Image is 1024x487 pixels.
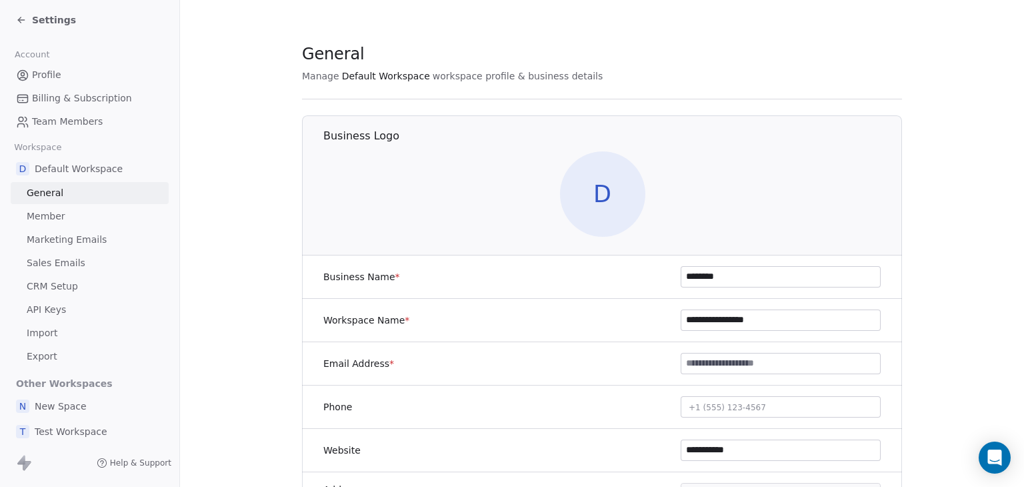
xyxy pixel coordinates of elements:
[11,182,169,204] a: General
[302,69,339,83] span: Manage
[323,270,400,284] label: Business Name
[689,403,766,412] span: +1 (555) 123-4567
[27,303,66,317] span: API Keys
[323,129,903,143] h1: Business Logo
[11,299,169,321] a: API Keys
[16,13,76,27] a: Settings
[27,233,107,247] span: Marketing Emails
[681,396,881,418] button: +1 (555) 123-4567
[11,252,169,274] a: Sales Emails
[11,64,169,86] a: Profile
[32,91,132,105] span: Billing & Subscription
[302,44,365,64] span: General
[11,229,169,251] a: Marketing Emails
[27,209,65,223] span: Member
[11,87,169,109] a: Billing & Subscription
[35,162,123,175] span: Default Workspace
[35,400,87,413] span: New Space
[11,322,169,344] a: Import
[979,442,1011,474] div: Open Intercom Messenger
[35,425,107,438] span: Test Workspace
[433,69,603,83] span: workspace profile & business details
[16,425,29,438] span: T
[342,69,430,83] span: Default Workspace
[27,280,78,294] span: CRM Setup
[27,256,85,270] span: Sales Emails
[11,346,169,368] a: Export
[11,205,169,227] a: Member
[27,350,57,364] span: Export
[32,115,103,129] span: Team Members
[110,458,171,468] span: Help & Support
[323,400,352,414] label: Phone
[16,400,29,413] span: N
[323,357,394,370] label: Email Address
[16,162,29,175] span: D
[9,137,67,157] span: Workspace
[9,45,55,65] span: Account
[11,373,118,394] span: Other Workspaces
[11,111,169,133] a: Team Members
[32,68,61,82] span: Profile
[32,13,76,27] span: Settings
[27,186,63,200] span: General
[323,314,409,327] label: Workspace Name
[27,326,57,340] span: Import
[97,458,171,468] a: Help & Support
[323,444,361,457] label: Website
[11,276,169,298] a: CRM Setup
[560,151,645,237] span: D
